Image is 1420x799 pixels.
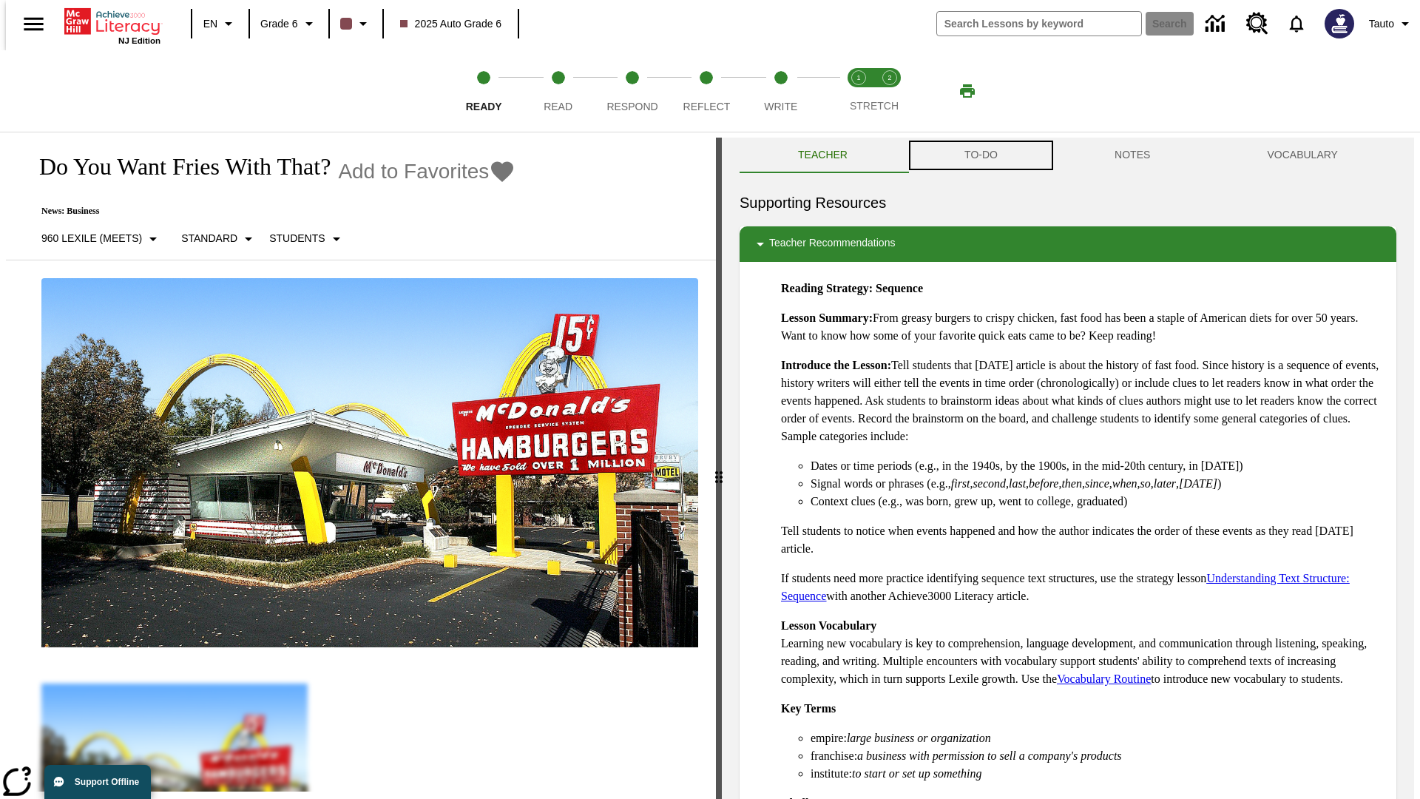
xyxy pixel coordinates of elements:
button: Ready step 1 of 5 [441,50,527,132]
span: Respond [606,101,657,112]
h6: Supporting Resources [740,191,1396,215]
span: NJ Edition [118,36,160,45]
p: Tell students that [DATE] article is about the history of fast food. Since history is a sequence ... [781,357,1384,445]
strong: Lesson Summary: [781,311,873,324]
em: then [1061,477,1082,490]
strong: Lesson Vocabulary [781,619,876,632]
span: EN [203,16,217,32]
div: reading [6,138,716,792]
button: NOTES [1056,138,1208,173]
button: Respond step 3 of 5 [589,50,675,132]
span: Add to Favorites [338,160,489,183]
text: 2 [887,74,891,81]
a: Notifications [1277,4,1316,43]
em: last [1009,477,1026,490]
li: empire: [811,729,1384,747]
button: TO-DO [906,138,1056,173]
div: activity [722,138,1414,799]
em: so [1140,477,1151,490]
button: Open side menu [12,2,55,46]
strong: Reading Strategy: [781,282,873,294]
p: If students need more practice identifying sequence text structures, use the strategy lesson with... [781,570,1384,605]
p: Students [269,231,325,246]
p: Tell students to notice when events happened and how the author indicates the order of these even... [781,522,1384,558]
a: Resource Center, Will open in new tab [1237,4,1277,44]
li: institute: [811,765,1384,783]
p: From greasy burgers to crispy chicken, fast food has been a staple of American diets for over 50 ... [781,309,1384,345]
h1: Do You Want Fries With That? [24,153,331,181]
em: large business or organization [847,732,991,744]
em: to start or set up something [852,767,982,780]
span: 2025 Auto Grade 6 [400,16,502,32]
span: STRETCH [850,100,899,112]
button: VOCABULARY [1208,138,1396,173]
em: when [1112,477,1137,490]
span: Ready [466,101,502,112]
em: first [951,477,970,490]
a: Vocabulary Routine [1057,672,1151,685]
p: Standard [181,231,237,246]
strong: Introduce the Lesson: [781,359,891,371]
p: Learning new vocabulary is key to comprehension, language development, and communication through ... [781,617,1384,688]
p: Teacher Recommendations [769,235,895,253]
button: Stretch Read step 1 of 2 [837,50,880,132]
li: franchise: [811,747,1384,765]
button: Select Lexile, 960 Lexile (Meets) [35,226,168,252]
span: Tauto [1369,16,1394,32]
input: search field [937,12,1141,36]
div: Press Enter or Spacebar and then press right and left arrow keys to move the slider [716,138,722,799]
strong: Key Terms [781,702,836,715]
button: Select Student [263,226,351,252]
div: Teacher Recommendations [740,226,1396,262]
a: Data Center [1197,4,1237,44]
button: Reflect step 4 of 5 [663,50,749,132]
a: Understanding Text Structure: Sequence [781,572,1350,602]
div: Instructional Panel Tabs [740,138,1396,173]
button: Teacher [740,138,906,173]
button: Class color is dark brown. Change class color [334,10,378,37]
em: since [1085,477,1109,490]
button: Scaffolds, Standard [175,226,263,252]
button: Stretch Respond step 2 of 2 [868,50,911,132]
em: before [1029,477,1058,490]
img: Avatar [1325,9,1354,38]
img: One of the first McDonald's stores, with the iconic red sign and golden arches. [41,278,698,648]
button: Print [944,78,991,104]
li: Signal words or phrases (e.g., , , , , , , , , , ) [811,475,1384,493]
li: Dates or time periods (e.g., in the 1940s, by the 1900s, in the mid-20th century, in [DATE]) [811,457,1384,475]
em: a business with permission to sell a company's products [857,749,1122,762]
p: 960 Lexile (Meets) [41,231,142,246]
button: Support Offline [44,765,151,799]
button: Read step 2 of 5 [515,50,601,132]
button: Add to Favorites - Do You Want Fries With That? [338,158,515,184]
span: Support Offline [75,777,139,787]
span: Reflect [683,101,731,112]
em: later [1154,477,1176,490]
span: Write [764,101,797,112]
button: Write step 5 of 5 [738,50,824,132]
div: Home [64,5,160,45]
text: 1 [856,74,860,81]
em: [DATE] [1179,477,1217,490]
strong: Sequence [876,282,923,294]
li: Context clues (e.g., was born, grew up, went to college, graduated) [811,493,1384,510]
p: News: Business [24,206,515,217]
span: Grade 6 [260,16,298,32]
button: Language: EN, Select a language [197,10,244,37]
em: second [973,477,1006,490]
span: Read [544,101,572,112]
button: Grade: Grade 6, Select a grade [254,10,324,37]
button: Profile/Settings [1363,10,1420,37]
button: Select a new avatar [1316,4,1363,43]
